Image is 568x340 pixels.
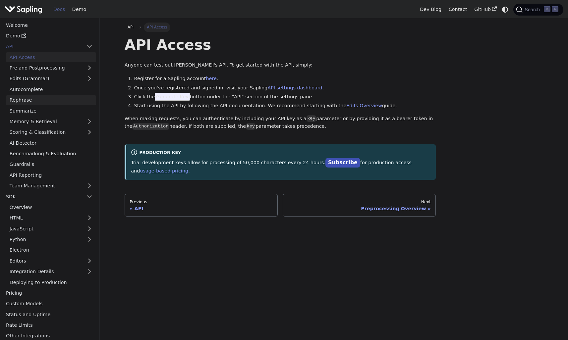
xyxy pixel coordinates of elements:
[6,170,96,180] a: API Reporting
[128,25,134,29] span: API
[288,199,431,205] div: Next
[131,149,431,157] div: Production Key
[288,206,431,212] div: Preprocessing Overview
[125,194,278,217] a: PreviousAPI
[6,203,96,212] a: Overview
[6,84,96,94] a: Autocomplete
[6,149,96,159] a: Benchmarking & Evaluation
[132,123,169,130] code: Authorization
[6,138,96,148] a: AI Detector
[2,310,96,319] a: Status and Uptime
[2,20,96,30] a: Welcome
[445,4,471,15] a: Contact
[6,117,96,126] a: Memory & Retrieval
[6,224,96,233] a: JavaScript
[144,23,170,32] span: API Access
[325,158,360,168] a: Subscribe
[2,42,83,51] a: API
[125,23,137,32] a: API
[130,199,273,205] div: Previous
[523,7,544,12] span: Search
[134,93,436,101] li: Click the button under the "API" section of the settings pane.
[6,74,96,83] a: Edits (Grammar)
[125,115,436,131] p: When making requests, you can authenticate by including your API key as a parameter or by providi...
[6,160,96,169] a: Guardrails
[69,4,90,15] a: Demo
[500,5,510,14] button: Switch between dark and light mode (currently system mode)
[6,245,96,255] a: Electron
[125,23,436,32] nav: Breadcrumbs
[83,256,96,266] button: Expand sidebar category 'Editors'
[6,181,96,191] a: Team Management
[471,4,500,15] a: GitHub
[6,106,96,116] a: Summarize
[125,61,436,69] p: Anyone can test out [PERSON_NAME]'s API. To get started with the API, simply:
[206,76,216,81] a: here
[6,63,96,73] a: Pre and Postprocessing
[513,4,563,16] button: Search (Command+K)
[307,115,316,122] code: key
[2,192,83,201] a: SDK
[283,194,436,217] a: NextPreprocessing Overview
[2,288,96,298] a: Pricing
[6,127,96,137] a: Scoring & Classification
[6,256,83,266] a: Editors
[2,31,96,41] a: Demo
[6,277,96,287] a: Deploying to Production
[552,6,558,12] kbd: K
[2,299,96,309] a: Custom Models
[134,75,436,83] li: Register for a Sapling account .
[6,52,96,62] a: API Access
[267,85,322,90] a: API settings dashboard
[6,95,96,105] a: Rephrase
[130,206,273,212] div: API
[5,5,45,14] a: Sapling.ai
[6,213,96,223] a: HTML
[50,4,69,15] a: Docs
[134,84,436,92] li: Once you've registered and signed in, visit your Sapling .
[155,93,190,101] span: Generate Key
[2,320,96,330] a: Rate Limits
[125,194,436,217] nav: Docs pages
[544,6,550,12] kbd: ⌘
[246,123,256,130] code: key
[6,267,96,276] a: Integration Details
[5,5,42,14] img: Sapling.ai
[6,235,96,244] a: Python
[346,103,382,108] a: Edits Overview
[140,168,188,173] a: usage-based pricing
[125,36,436,54] h1: API Access
[131,158,431,175] p: Trial development keys allow for processing of 50,000 characters every 24 hours. for production a...
[83,192,96,201] button: Collapse sidebar category 'SDK'
[134,102,436,110] li: Start using the API by following the API documentation. We recommend starting with the guide.
[83,42,96,51] button: Collapse sidebar category 'API'
[416,4,445,15] a: Dev Blog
